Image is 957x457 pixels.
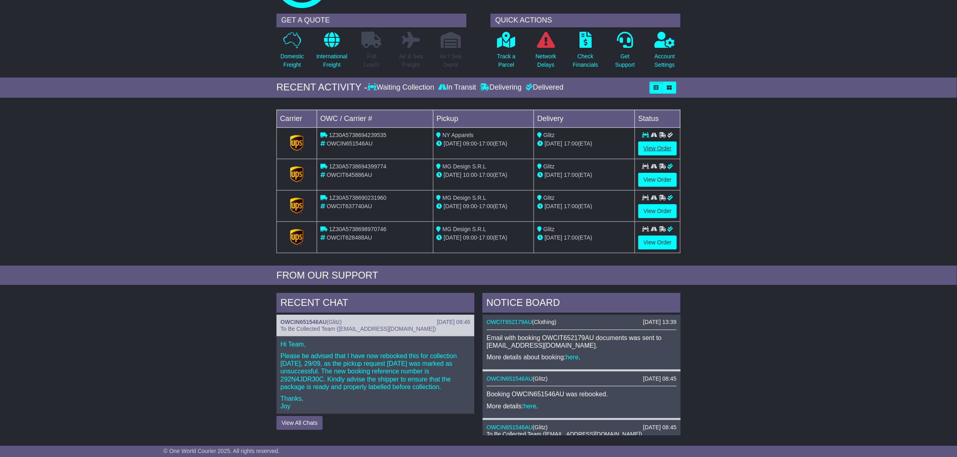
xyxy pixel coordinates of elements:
a: AccountSettings [654,31,676,74]
div: [DATE] 08:45 [643,424,676,431]
a: InternationalFreight [316,31,348,74]
a: here [566,354,579,361]
div: [DATE] 13:39 [643,319,676,326]
a: OWCIN651546AU [487,424,532,430]
span: Glitz [534,375,546,382]
span: 09:00 [463,234,477,241]
p: Air & Sea Freight [399,52,423,69]
span: 17:00 [564,172,578,178]
img: GetCarrierServiceLogo [290,166,304,182]
span: Glitz [543,195,555,201]
a: CheckFinancials [573,31,599,74]
span: 1Z30A5738690231960 [329,195,386,201]
span: [DATE] [544,234,562,241]
a: here [524,403,536,410]
img: GetCarrierServiceLogo [290,229,304,245]
span: OWCIN651546AU [327,140,373,147]
div: GET A QUOTE [276,14,466,27]
span: 1Z30A5738694239535 [329,132,386,138]
div: [DATE] 08:46 [437,319,470,326]
span: Glitz [534,424,546,430]
span: OWCIT628488AU [327,234,372,241]
a: NetworkDelays [535,31,557,74]
span: 17:00 [564,203,578,209]
span: 1Z30A5738694399774 [329,163,386,170]
div: [DATE] 08:45 [643,375,676,382]
span: 17:00 [564,140,578,147]
div: Waiting Collection [367,83,436,92]
span: 17:00 [479,234,493,241]
span: Clothing [534,319,555,325]
div: ( ) [487,424,676,431]
div: - (ETA) [437,171,531,179]
div: (ETA) [537,171,631,179]
div: (ETA) [537,139,631,148]
p: Network Delays [536,52,556,69]
div: RECENT CHAT [276,293,474,315]
a: DomesticFreight [280,31,304,74]
td: Status [635,110,681,127]
div: ( ) [487,375,676,382]
div: - (ETA) [437,234,531,242]
div: NOTICE BOARD [483,293,681,315]
span: 17:00 [479,203,493,209]
a: OWCIN651546AU [487,375,532,382]
span: 17:00 [479,140,493,147]
p: Check Financials [573,52,598,69]
p: Thanks, Joy [280,395,470,410]
p: International Freight [316,52,347,69]
p: More details: . [487,402,676,410]
span: [DATE] [444,234,462,241]
span: [DATE] [444,140,462,147]
span: MG Design S.R.L [443,226,487,232]
span: Glitz [329,319,340,325]
span: [DATE] [544,203,562,209]
p: Domestic Freight [280,52,304,69]
span: 1Z30A5738698970746 [329,226,386,232]
a: OWCIT652179AU [487,319,532,325]
span: © One World Courier 2025. All rights reserved. [163,448,280,454]
a: GetSupport [615,31,635,74]
span: MG Design S.R.L [443,195,487,201]
span: Glitz [543,226,555,232]
div: (ETA) [537,234,631,242]
p: Email with booking OWCIT652179AU documents was sent to [EMAIL_ADDRESS][DOMAIN_NAME]. [487,334,676,349]
span: 10:00 [463,172,477,178]
span: To Be Collected Team ([EMAIL_ADDRESS][DOMAIN_NAME]) [280,326,436,332]
p: Full Loads [361,52,382,69]
span: 17:00 [564,234,578,241]
span: [DATE] [544,140,562,147]
div: Delivering [478,83,524,92]
p: Get Support [615,52,635,69]
p: Track a Parcel [497,52,516,69]
img: GetCarrierServiceLogo [290,198,304,214]
td: Delivery [534,110,635,127]
td: Pickup [433,110,534,127]
div: FROM OUR SUPPORT [276,270,681,281]
div: Delivered [524,83,563,92]
a: View Order [638,236,677,250]
td: Carrier [277,110,317,127]
div: In Transit [436,83,478,92]
img: GetCarrierServiceLogo [290,135,304,151]
p: Account Settings [655,52,675,69]
div: RECENT ACTIVITY - [276,82,367,93]
span: [DATE] [544,172,562,178]
span: To Be Collected Team ([EMAIL_ADDRESS][DOMAIN_NAME]) [487,431,642,437]
p: More details about booking: . [487,353,676,361]
a: View Order [638,173,677,187]
span: 09:00 [463,203,477,209]
div: QUICK ACTIONS [491,14,681,27]
span: 09:00 [463,140,477,147]
p: Air / Sea Depot [440,52,462,69]
span: 17:00 [479,172,493,178]
p: Booking OWCIN651546AU was rebooked. [487,390,676,398]
span: Glitz [543,132,555,138]
p: Hi Team, [280,340,470,348]
a: View Order [638,204,677,218]
span: OWCIT637740AU [327,203,372,209]
span: Glitz [543,163,555,170]
span: NY Apparels [443,132,474,138]
span: OWCIT645886AU [327,172,372,178]
a: Track aParcel [497,31,516,74]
